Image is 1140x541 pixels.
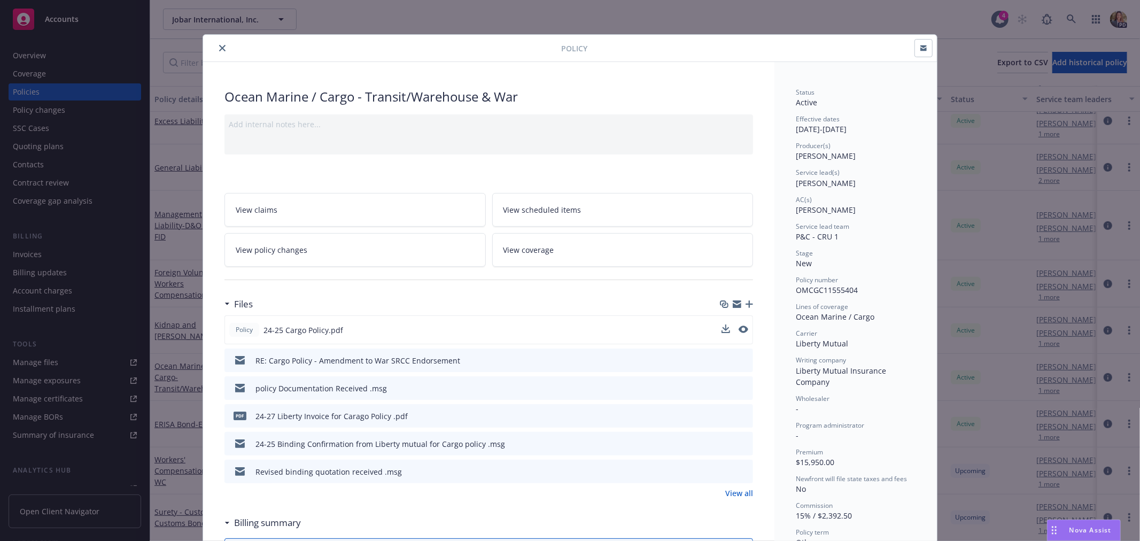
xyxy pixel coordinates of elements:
[796,178,856,188] span: [PERSON_NAME]
[796,404,798,414] span: -
[739,324,748,336] button: preview file
[796,501,833,510] span: Commission
[739,326,748,333] button: preview file
[263,324,343,336] span: 24-25 Cargo Policy.pdf
[739,466,749,477] button: preview file
[224,193,486,227] a: View claims
[234,297,253,311] h3: Files
[255,466,402,477] div: Revised binding quotation received .msg
[1047,520,1121,541] button: Nova Assist
[234,516,301,530] h3: Billing summary
[796,366,888,387] span: Liberty Mutual Insurance Company
[1048,520,1061,540] div: Drag to move
[796,114,916,135] div: [DATE] - [DATE]
[796,205,856,215] span: [PERSON_NAME]
[739,411,749,422] button: preview file
[722,438,731,450] button: download file
[255,438,505,450] div: 24-25 Binding Confirmation from Liberty mutual for Cargo policy .msg
[796,528,829,537] span: Policy term
[796,457,834,467] span: $15,950.00
[796,285,858,295] span: OMCGC11555404
[722,466,731,477] button: download file
[255,383,387,394] div: policy Documentation Received .msg
[503,204,581,215] span: View scheduled items
[1069,525,1112,535] span: Nova Assist
[725,488,753,499] a: View all
[796,302,848,311] span: Lines of coverage
[796,511,852,521] span: 15% / $2,392.50
[796,421,864,430] span: Program administrator
[722,324,730,333] button: download file
[229,119,749,130] div: Add internal notes here...
[234,412,246,420] span: pdf
[796,141,831,150] span: Producer(s)
[739,355,749,366] button: preview file
[796,168,840,177] span: Service lead(s)
[503,244,554,256] span: View coverage
[255,355,460,366] div: RE: Cargo Policy - Amendment to War SRCC Endorsement
[796,275,838,284] span: Policy number
[722,355,731,366] button: download file
[796,151,856,161] span: [PERSON_NAME]
[492,193,754,227] a: View scheduled items
[796,97,817,107] span: Active
[796,258,812,268] span: New
[796,312,874,322] span: Ocean Marine / Cargo
[234,325,255,335] span: Policy
[796,195,812,204] span: AC(s)
[255,411,408,422] div: 24-27 Liberty Invoice for Carago Policy .pdf
[796,231,839,242] span: P&C - CRU 1
[739,383,749,394] button: preview file
[796,329,817,338] span: Carrier
[236,244,307,256] span: View policy changes
[224,297,253,311] div: Files
[216,42,229,55] button: close
[561,43,587,54] span: Policy
[224,88,753,106] div: Ocean Marine / Cargo - Transit/Warehouse & War
[722,411,731,422] button: download file
[796,447,823,457] span: Premium
[796,222,849,231] span: Service lead team
[739,438,749,450] button: preview file
[796,249,813,258] span: Stage
[796,474,907,483] span: Newfront will file state taxes and fees
[224,233,486,267] a: View policy changes
[722,324,730,336] button: download file
[796,484,806,494] span: No
[796,430,798,440] span: -
[224,516,301,530] div: Billing summary
[722,383,731,394] button: download file
[796,355,846,365] span: Writing company
[796,114,840,123] span: Effective dates
[796,394,829,403] span: Wholesaler
[236,204,277,215] span: View claims
[796,338,848,349] span: Liberty Mutual
[492,233,754,267] a: View coverage
[796,88,815,97] span: Status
